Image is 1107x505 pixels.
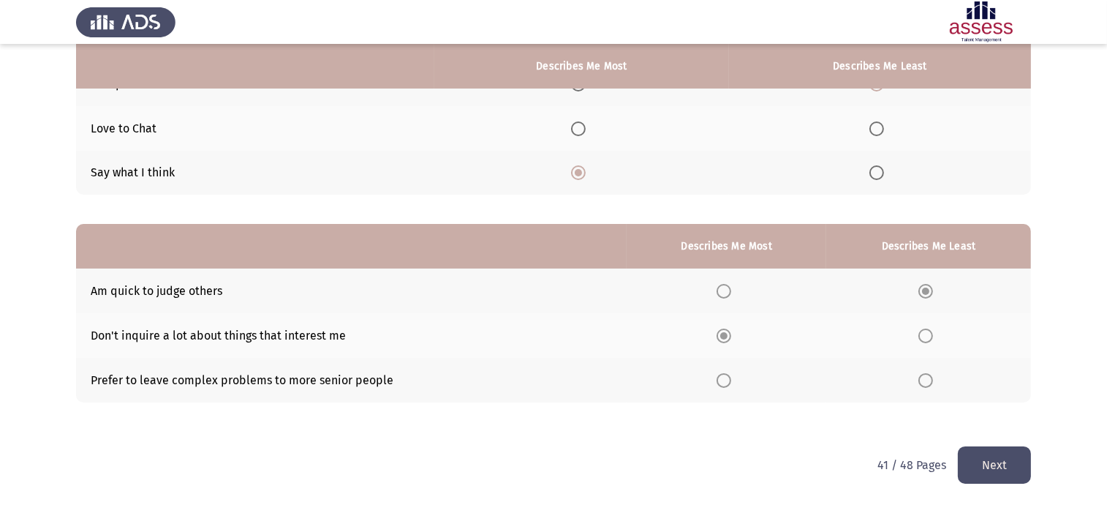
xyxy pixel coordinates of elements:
mat-radio-group: Select an option [869,76,890,90]
td: Love to Chat [76,106,434,151]
td: Prefer to leave complex problems to more senior people [76,358,627,403]
img: Assessment logo of OCM R1 ASSESS [932,1,1031,42]
th: Describes Me Most [434,44,729,89]
td: Am quick to judge others [76,269,627,313]
mat-radio-group: Select an option [717,283,737,297]
th: Describes Me Most [627,224,826,269]
th: Describes Me Least [729,44,1031,89]
mat-radio-group: Select an option [918,283,939,297]
mat-radio-group: Select an option [869,121,890,135]
img: Assess Talent Management logo [76,1,175,42]
mat-radio-group: Select an option [918,328,939,342]
td: Don't inquire a lot about things that interest me [76,313,627,358]
button: load next page [958,446,1031,484]
mat-radio-group: Select an option [717,373,737,386]
mat-radio-group: Select an option [571,76,592,90]
td: Say what I think [76,151,434,195]
mat-radio-group: Select an option [571,121,592,135]
mat-radio-group: Select an option [869,165,890,179]
mat-radio-group: Select an option [918,373,939,386]
mat-radio-group: Select an option [717,328,737,342]
p: 41 / 48 Pages [877,458,946,472]
mat-radio-group: Select an option [571,165,592,179]
th: Describes Me Least [826,224,1031,269]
